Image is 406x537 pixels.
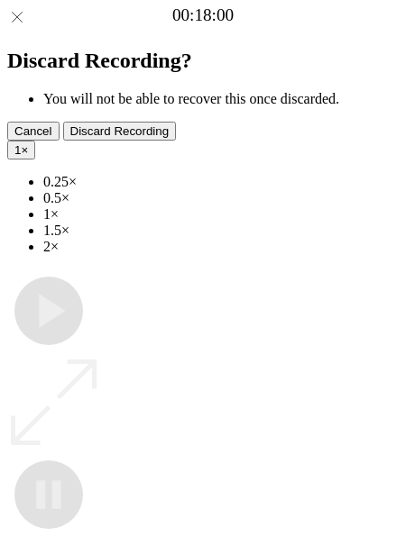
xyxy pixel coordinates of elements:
[63,122,177,141] button: Discard Recording
[43,91,399,107] li: You will not be able to recover this once discarded.
[43,206,399,223] li: 1×
[7,49,399,73] h2: Discard Recording?
[172,5,234,25] a: 00:18:00
[14,143,21,157] span: 1
[7,122,60,141] button: Cancel
[7,141,35,159] button: 1×
[43,223,399,239] li: 1.5×
[43,174,399,190] li: 0.25×
[43,239,399,255] li: 2×
[43,190,399,206] li: 0.5×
